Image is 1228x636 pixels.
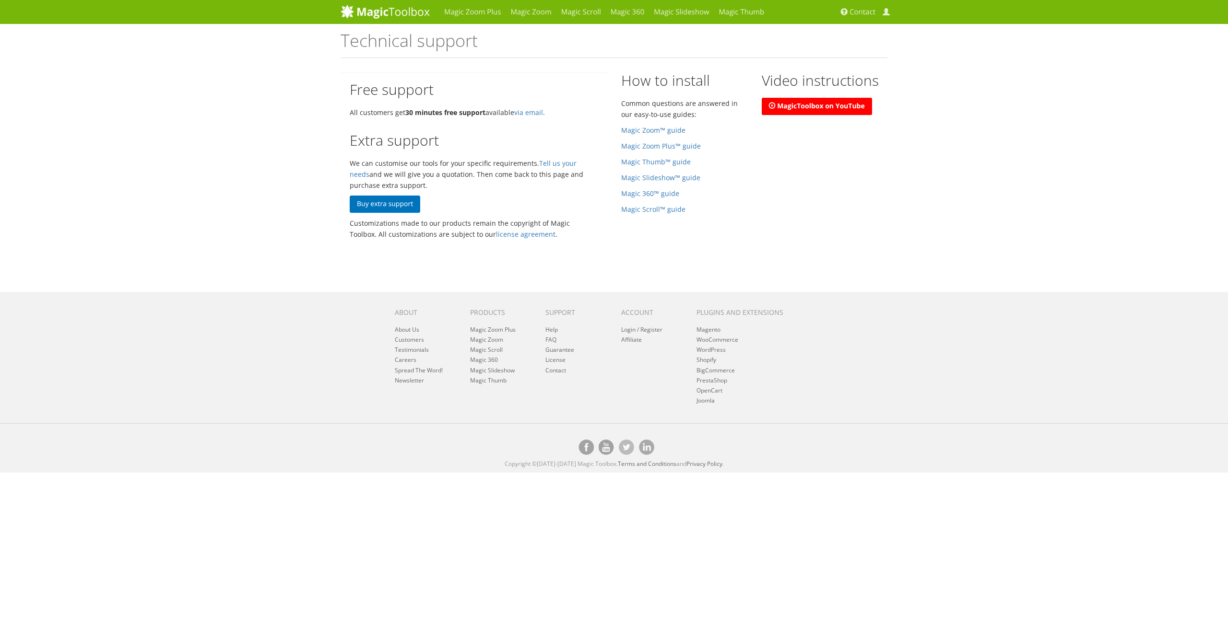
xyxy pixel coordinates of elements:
[619,439,634,455] a: Magic Toolbox's Twitter account
[621,157,691,166] a: Magic Thumb™ guide
[697,366,735,374] a: BigCommerce
[697,309,795,316] h6: Plugins and extensions
[697,325,720,334] a: Magento
[470,346,503,354] a: Magic Scroll
[762,72,888,88] h2: Video instructions
[621,173,700,182] a: Magic Slideshow™ guide
[395,325,419,334] a: About Us
[395,366,443,374] a: Spread The Word!
[599,439,614,455] a: Magic Toolbox on [DOMAIN_NAME]
[697,356,716,364] a: Shopify
[496,230,555,239] a: license agreement
[545,346,574,354] a: Guarantee
[395,335,424,344] a: Customers
[350,107,598,118] p: All customers get available .
[697,376,727,384] a: PrestaShop
[350,218,598,240] p: Customizations made to our products remain the copyright of Magic Toolbox. All customizations are...
[395,376,424,384] a: Newsletter
[545,366,566,374] a: Contact
[621,126,685,135] a: Magic Zoom™ guide
[697,346,726,354] a: WordPress
[341,4,430,19] img: MagicToolbox.com - Image tools for your website
[697,386,722,394] a: OpenCart
[762,98,872,115] a: MagicToolbox on YouTube
[470,325,516,334] a: Magic Zoom Plus
[470,366,515,374] a: Magic Slideshow
[350,196,420,213] a: Buy extra support
[545,309,606,316] h6: Support
[621,335,642,344] a: Affiliate
[618,460,676,468] a: Terms and Conditions
[639,439,654,455] a: Magic Toolbox on [DOMAIN_NAME]
[686,460,722,468] a: Privacy Policy
[621,325,662,334] a: Login / Register
[621,205,685,214] a: Magic Scroll™ guide
[395,309,456,316] h6: About
[470,309,531,316] h6: Products
[395,346,429,354] a: Testimonials
[621,141,701,150] a: Magic Zoom Plus™ guide
[350,81,598,97] h2: Free support
[470,356,498,364] a: Magic 360
[621,309,682,316] h6: Account
[470,376,507,384] a: Magic Thumb
[350,158,598,191] p: We can customise our tools for your specific requirements. and we will give you a quotation. Then...
[850,7,875,17] span: Contact
[470,335,503,344] a: Magic Zoom
[579,439,594,455] a: Magic Toolbox on Facebook
[350,132,598,148] h2: Extra support
[621,98,747,120] p: Common questions are answered in our easy-to-use guides:
[697,335,738,344] a: WooCommerce
[545,335,556,344] a: FAQ
[777,102,865,111] b: MagicToolbox on YouTube
[350,159,577,179] a: Tell us your needs
[545,325,558,334] a: Help
[621,189,679,198] a: Magic 360™ guide
[514,108,543,117] a: via email
[697,396,715,405] a: Joomla
[621,72,747,88] h2: How to install
[405,108,485,117] strong: 30 minutes free support
[341,31,887,58] h1: Technical support
[545,356,566,364] a: License
[395,356,416,364] a: Careers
